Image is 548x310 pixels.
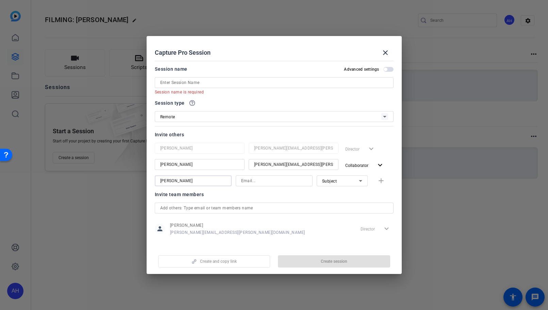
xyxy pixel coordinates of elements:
mat-icon: person [155,224,165,234]
input: Email... [254,160,333,169]
span: [PERSON_NAME][EMAIL_ADDRESS][PERSON_NAME][DOMAIN_NAME] [170,230,305,235]
input: Email... [254,144,333,152]
mat-error: Session name is required [155,88,388,96]
div: Capture Pro Session [155,45,394,61]
mat-icon: expand_more [376,161,384,170]
span: Collaborator [345,163,368,168]
div: Invite team members [155,190,394,199]
span: Session type [155,99,185,107]
input: Name... [160,160,239,169]
input: Email... [241,177,307,185]
mat-icon: close [381,49,389,57]
div: Session name [155,65,187,73]
span: [PERSON_NAME] [170,223,305,228]
input: Name... [160,144,239,152]
input: Enter Session Name [160,79,388,87]
input: Add others: Type email or team members name [160,204,388,212]
input: Name... [160,177,226,185]
h2: Advanced settings [344,67,379,72]
button: Collaborator [343,159,387,171]
div: Invite others [155,131,394,139]
span: Subject [322,179,337,184]
mat-icon: help_outline [189,100,196,106]
span: Remote [160,115,175,119]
